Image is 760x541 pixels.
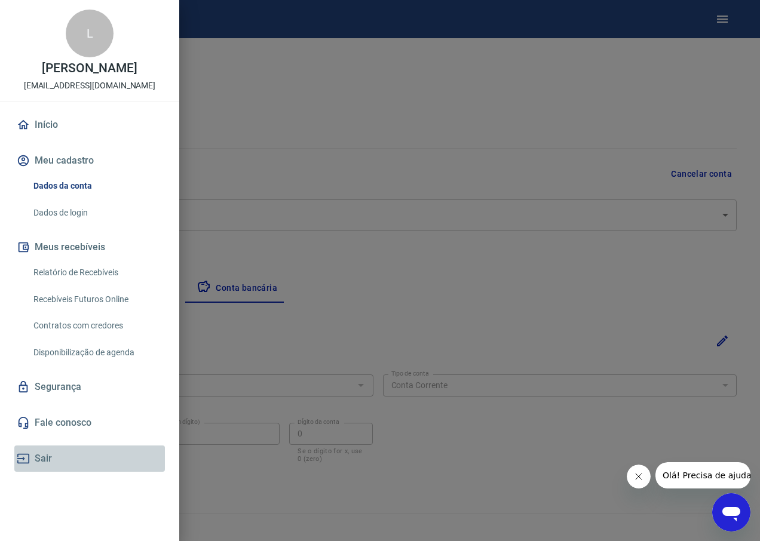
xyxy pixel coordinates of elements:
p: [EMAIL_ADDRESS][DOMAIN_NAME] [24,79,156,92]
a: Disponibilização de agenda [29,340,165,365]
span: Olá! Precisa de ajuda? [7,8,100,18]
a: Relatório de Recebíveis [29,260,165,285]
button: Meus recebíveis [14,234,165,260]
a: Fale conosco [14,410,165,436]
iframe: Botão para abrir a janela de mensagens [712,493,750,531]
a: Início [14,112,165,138]
iframe: Mensagem da empresa [655,462,750,488]
div: L [66,10,114,57]
p: [PERSON_NAME] [42,62,137,75]
a: Recebíveis Futuros Online [29,287,165,312]
a: Dados da conta [29,174,165,198]
a: Dados de login [29,201,165,225]
button: Sair [14,445,165,472]
a: Contratos com credores [29,313,165,338]
a: Segurança [14,374,165,400]
iframe: Fechar mensagem [627,465,651,488]
button: Meu cadastro [14,147,165,174]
